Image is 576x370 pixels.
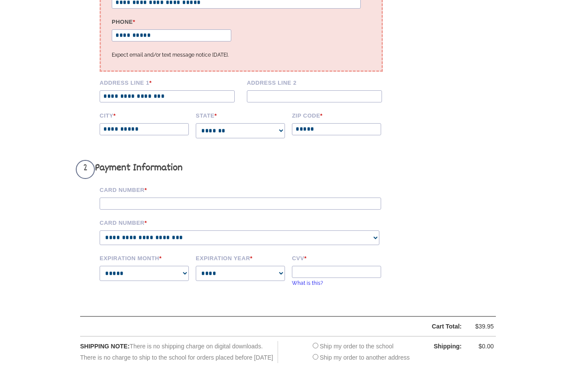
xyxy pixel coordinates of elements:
[102,321,462,332] div: Cart Total:
[100,78,241,86] label: Address Line 1
[292,254,382,262] label: CVV
[100,111,190,119] label: City
[468,341,494,352] div: $0.00
[311,341,410,363] div: Ship my order to the school Ship my order to another address
[76,160,394,179] h3: Payment Information
[292,111,382,119] label: Zip code
[112,17,236,25] label: Phone
[80,341,278,363] div: There is no shipping charge on digital downloads. There is no charge to ship to the school for or...
[196,111,286,119] label: State
[100,254,190,262] label: Expiration Month
[112,50,371,60] p: Expect email and/or text message notice [DATE].
[196,254,286,262] label: Expiration Year
[80,343,129,350] span: SHIPPING NOTE:
[100,218,394,226] label: Card Number
[468,321,494,332] div: $39.95
[100,185,394,193] label: Card Number
[292,280,323,286] a: What is this?
[76,160,95,179] span: 2
[247,78,388,86] label: Address Line 2
[418,341,462,352] div: Shipping:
